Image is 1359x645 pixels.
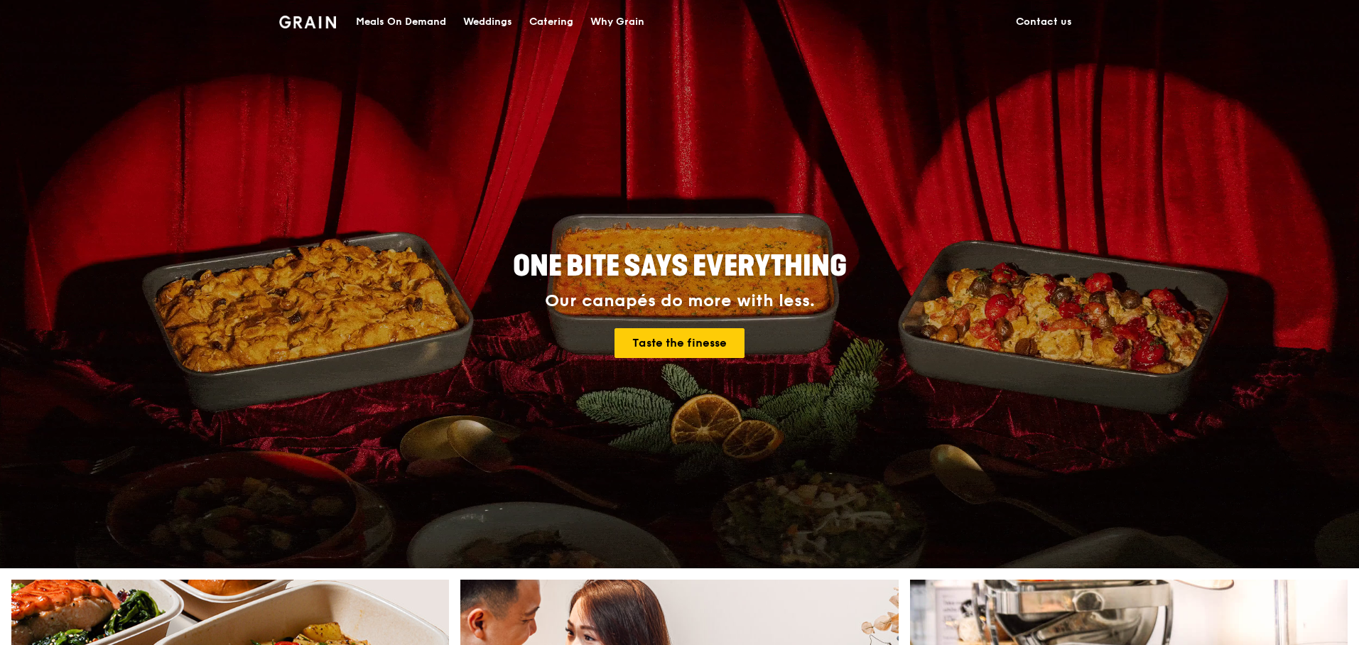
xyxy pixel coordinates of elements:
img: Grain [279,16,337,28]
div: Why Grain [590,1,644,43]
span: ONE BITE SAYS EVERYTHING [513,249,847,283]
div: Catering [529,1,573,43]
div: Our canapés do more with less. [424,291,936,311]
a: Contact us [1007,1,1081,43]
a: Taste the finesse [614,328,745,358]
div: Meals On Demand [356,1,446,43]
a: Catering [521,1,582,43]
a: Why Grain [582,1,653,43]
div: Weddings [463,1,512,43]
a: Weddings [455,1,521,43]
